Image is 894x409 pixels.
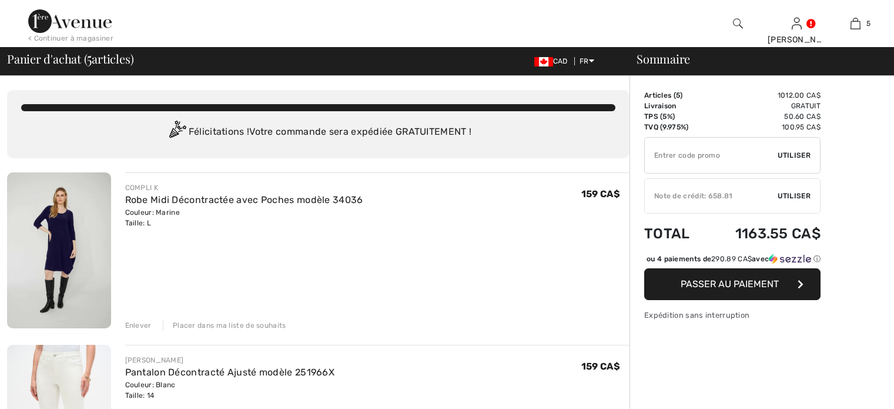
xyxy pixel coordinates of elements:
img: 1ère Avenue [28,9,112,33]
span: FR [580,57,594,65]
img: Mon panier [851,16,860,31]
span: 5 [866,18,870,29]
img: Mes infos [792,16,802,31]
td: 50.60 CA$ [705,111,821,122]
input: Code promo [645,138,778,173]
div: Placer dans ma liste de souhaits [163,320,286,331]
a: Pantalon Décontracté Ajusté modèle 251966X [125,367,335,378]
a: Robe Midi Décontractée avec Poches modèle 34036 [125,194,363,205]
div: ou 4 paiements de290.89 CA$avecSezzle Cliquez pour en savoir plus sur Sezzle [644,254,821,268]
span: 5 [87,50,92,65]
td: TPS (5%) [644,111,705,122]
div: [PERSON_NAME] [768,34,825,46]
img: Robe Midi Décontractée avec Poches modèle 34036 [7,172,111,328]
td: Total [644,214,705,254]
div: Couleur: Marine Taille: L [125,207,363,228]
img: Congratulation2.svg [165,121,189,144]
div: Enlever [125,320,152,331]
td: Livraison [644,101,705,111]
span: Utiliser [778,191,811,201]
div: Félicitations ! Votre commande sera expédiée GRATUITEMENT ! [21,121,615,144]
span: CAD [534,57,572,65]
span: 5 [676,91,680,99]
a: 5 [826,16,884,31]
div: ou 4 paiements de avec [647,254,821,264]
td: Gratuit [705,101,821,111]
div: [PERSON_NAME] [125,355,335,365]
span: 159 CA$ [581,361,620,372]
td: 1012.00 CA$ [705,90,821,101]
td: Articles ( ) [644,90,705,101]
div: Couleur: Blanc Taille: 14 [125,380,335,401]
a: Se connecter [792,18,802,29]
img: Sezzle [769,254,811,264]
img: Canadian Dollar [534,57,553,66]
div: COMPLI K [125,182,363,193]
span: 159 CA$ [581,188,620,199]
span: 290.89 CA$ [711,255,752,263]
div: Sommaire [622,53,887,65]
span: Passer au paiement [681,278,779,290]
div: Expédition sans interruption [644,310,821,321]
div: < Continuer à magasiner [28,33,113,44]
img: recherche [733,16,743,31]
span: Utiliser [778,150,811,161]
button: Passer au paiement [644,268,821,300]
td: 100.95 CA$ [705,122,821,132]
td: 1163.55 CA$ [705,214,821,254]
span: Panier d'achat ( articles) [7,53,133,65]
td: TVQ (9.975%) [644,122,705,132]
div: Note de crédit: 658.81 [645,191,778,201]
